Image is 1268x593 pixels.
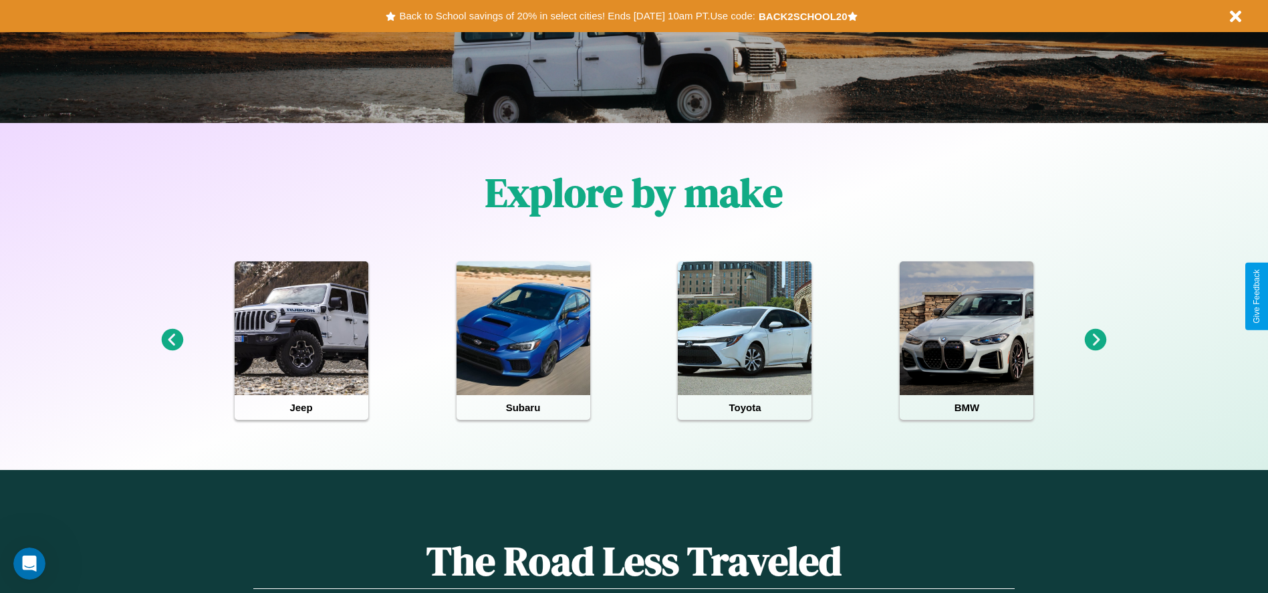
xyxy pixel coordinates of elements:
h4: Subaru [457,395,590,420]
b: BACK2SCHOOL20 [759,11,848,22]
h1: Explore by make [485,165,783,220]
h4: Toyota [678,395,811,420]
h1: The Road Less Traveled [253,533,1014,589]
iframe: Intercom live chat [13,548,45,580]
button: Back to School savings of 20% in select cities! Ends [DATE] 10am PT.Use code: [396,7,758,25]
h4: Jeep [235,395,368,420]
div: Give Feedback [1252,269,1261,324]
h4: BMW [900,395,1033,420]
